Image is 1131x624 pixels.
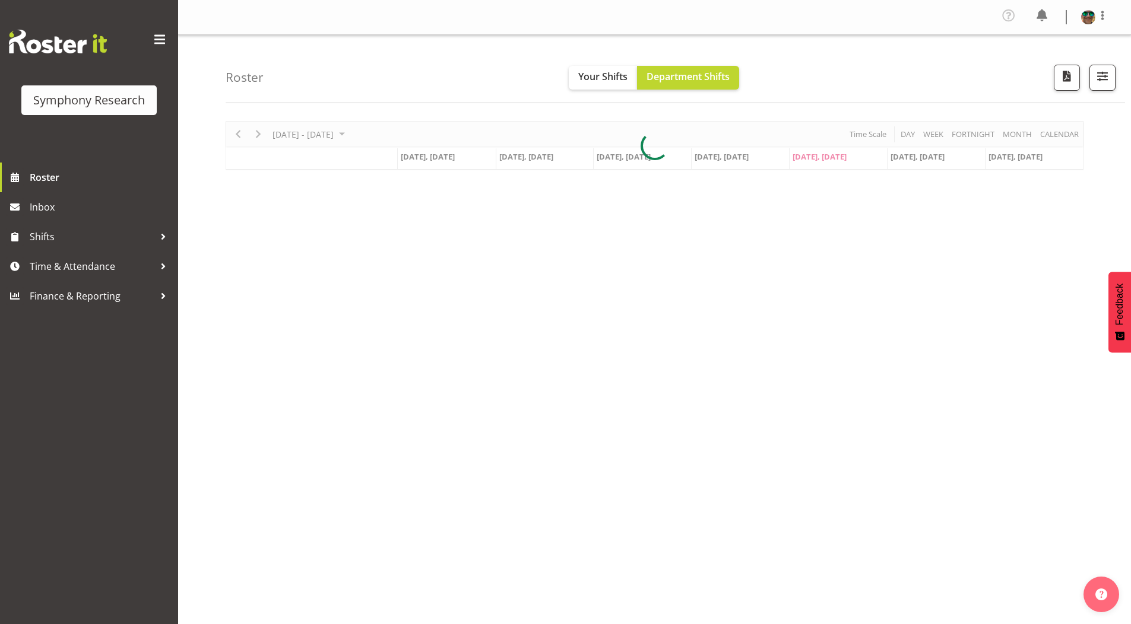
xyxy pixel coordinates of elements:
[1089,65,1116,91] button: Filter Shifts
[30,287,154,305] span: Finance & Reporting
[30,228,154,246] span: Shifts
[1081,10,1095,24] img: said-a-husainf550afc858a57597b0cc8f557ce64376.png
[1108,272,1131,352] button: Feedback - Show survey
[30,198,172,216] span: Inbox
[30,168,172,186] span: Roster
[30,257,154,275] span: Time & Attendance
[226,71,264,84] h4: Roster
[33,91,145,109] div: Symphony Research
[1054,65,1080,91] button: Download a PDF of the roster according to the set date range.
[647,70,730,83] span: Department Shifts
[637,66,739,90] button: Department Shifts
[9,30,107,53] img: Rosterit website logo
[1095,588,1107,600] img: help-xxl-2.png
[578,70,628,83] span: Your Shifts
[569,66,637,90] button: Your Shifts
[1114,284,1125,325] span: Feedback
